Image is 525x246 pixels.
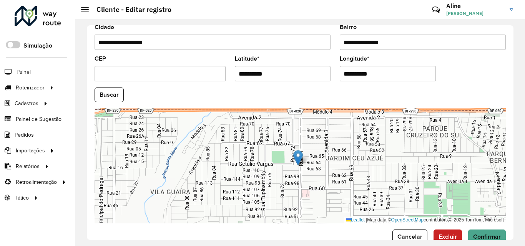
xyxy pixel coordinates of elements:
div: Map data © contributors,© 2025 TomTom, Microsoft [344,217,506,223]
label: Simulação [23,41,52,50]
button: Excluir [434,229,462,244]
img: Marker [293,150,303,166]
button: Cancelar [392,229,427,244]
label: Longitude [340,54,369,63]
label: Bairro [340,23,357,32]
h3: Aline [446,2,504,10]
span: Painel de Sugestão [16,115,61,123]
label: Cidade [95,23,114,32]
a: OpenStreetMap [391,217,424,223]
label: Latitude [235,54,259,63]
span: Confirmar [473,233,501,240]
span: | [366,217,367,223]
span: Painel [17,68,31,76]
span: Relatórios [16,162,40,170]
span: Excluir [439,233,457,240]
span: Tático [15,194,29,202]
span: Cadastros [15,99,38,107]
label: CEP [95,54,106,63]
span: Importações [16,147,45,155]
span: Retroalimentação [16,178,57,186]
button: Confirmar [468,229,506,244]
a: Leaflet [346,217,365,223]
h2: Cliente - Editar registro [89,5,171,14]
span: Roteirizador [16,84,45,92]
span: Cancelar [397,233,422,240]
button: Buscar [95,88,124,102]
span: [PERSON_NAME] [446,10,504,17]
span: Pedidos [15,131,34,139]
a: Contato Rápido [428,2,444,18]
